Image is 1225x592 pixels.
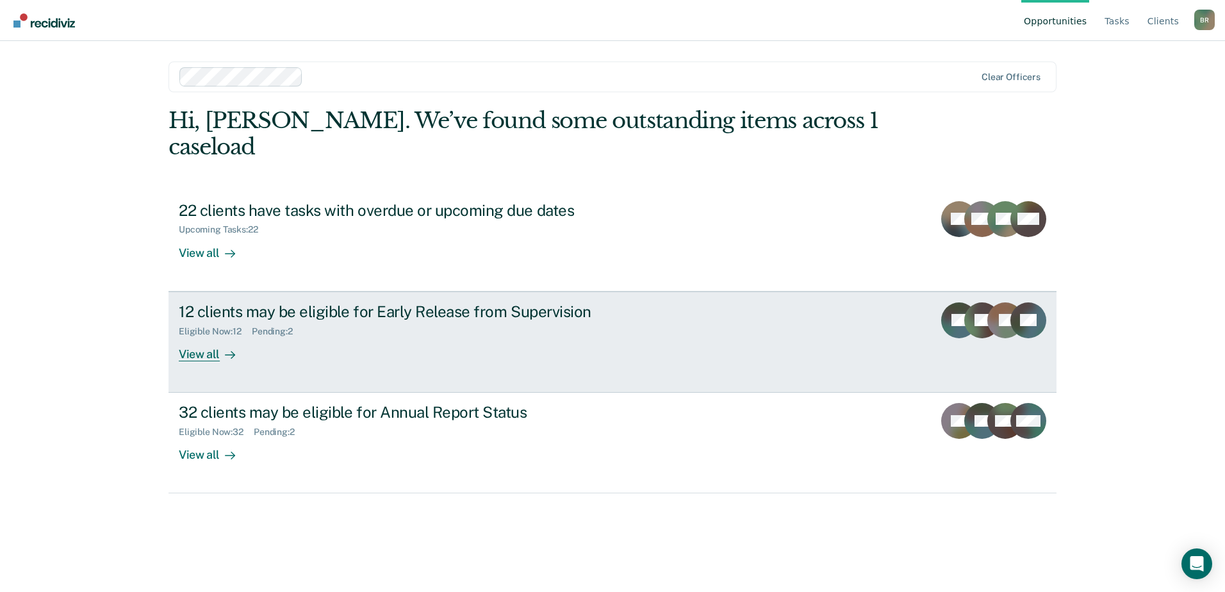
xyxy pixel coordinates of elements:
[179,427,254,438] div: Eligible Now : 32
[179,438,251,463] div: View all
[179,224,268,235] div: Upcoming Tasks : 22
[169,108,879,160] div: Hi, [PERSON_NAME]. We’ve found some outstanding items across 1 caseload
[1181,548,1212,579] div: Open Intercom Messenger
[179,336,251,361] div: View all
[179,235,251,260] div: View all
[13,13,75,28] img: Recidiviz
[169,292,1056,393] a: 12 clients may be eligible for Early Release from SupervisionEligible Now:12Pending:2View all
[179,403,629,422] div: 32 clients may be eligible for Annual Report Status
[1194,10,1215,30] button: Profile dropdown button
[1194,10,1215,30] div: B R
[179,302,629,321] div: 12 clients may be eligible for Early Release from Supervision
[179,201,629,220] div: 22 clients have tasks with overdue or upcoming due dates
[252,326,303,337] div: Pending : 2
[169,393,1056,493] a: 32 clients may be eligible for Annual Report StatusEligible Now:32Pending:2View all
[179,326,252,337] div: Eligible Now : 12
[169,191,1056,292] a: 22 clients have tasks with overdue or upcoming due datesUpcoming Tasks:22View all
[254,427,305,438] div: Pending : 2
[982,72,1040,83] div: Clear officers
